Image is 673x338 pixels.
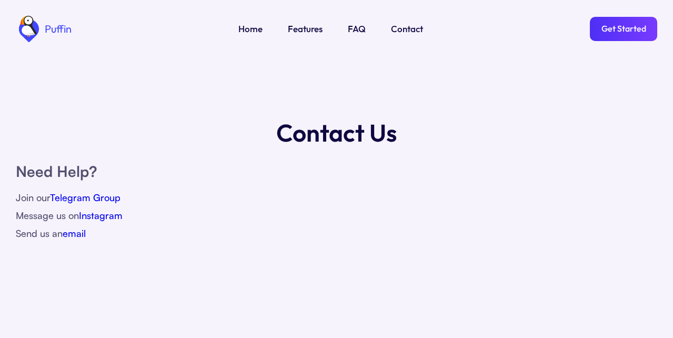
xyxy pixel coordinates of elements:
h1: Contact Us [276,116,397,150]
div: Join our Message us on Send us an [16,188,657,242]
a: home [16,16,72,42]
a: Features [288,22,323,36]
a: Get Started [590,17,657,41]
a: Telegram Group [50,192,120,203]
a: Instagram [79,210,123,221]
a: Home [238,22,263,36]
a: email [63,227,86,239]
a: Contact [391,22,423,36]
h1: Need Help? [16,160,657,183]
a: FAQ [348,22,366,36]
div: Puffin [42,24,72,34]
